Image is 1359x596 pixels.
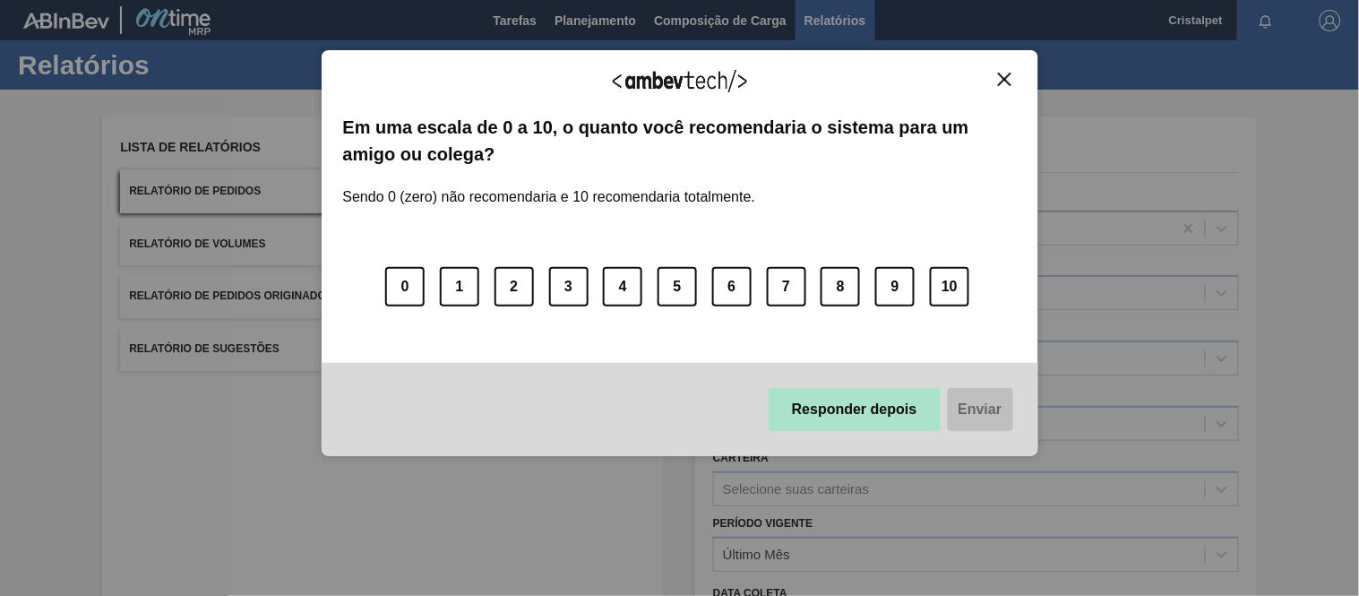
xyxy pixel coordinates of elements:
label: Em uma escala de 0 a 10, o quanto você recomendaria o sistema para um amigo ou colega? [343,114,1017,168]
button: 7 [767,267,806,307]
button: 6 [712,267,752,307]
label: Sendo 0 (zero) não recomendaria e 10 recomendaria totalmente. [343,168,756,205]
button: 9 [875,267,915,307]
button: 8 [821,267,860,307]
button: Close [993,72,1017,87]
button: 0 [385,267,425,307]
button: 10 [930,267,969,307]
img: Logo Ambevtech [613,70,747,92]
button: 3 [549,267,589,307]
img: Close [998,73,1011,86]
button: 2 [495,267,534,307]
button: 4 [603,267,642,307]
button: Responder depois [769,388,941,431]
button: 1 [440,267,479,307]
button: 5 [658,267,697,307]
